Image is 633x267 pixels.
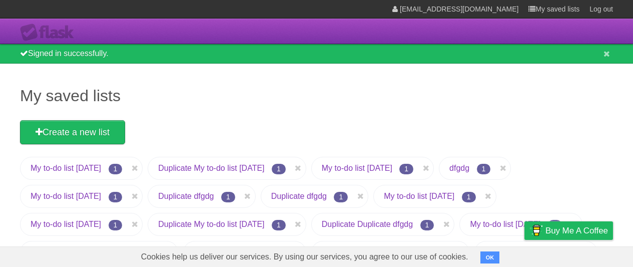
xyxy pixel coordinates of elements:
[221,192,235,202] span: 1
[158,192,214,200] a: Duplicate dfgdg
[480,251,500,263] button: OK
[109,164,123,174] span: 1
[477,164,491,174] span: 1
[20,24,80,42] div: Flask
[109,192,123,202] span: 1
[271,192,327,200] a: Duplicate dfgdg
[272,220,286,230] span: 1
[524,221,613,240] a: Buy me a coffee
[322,164,392,172] a: My to-do list [DATE]
[462,192,476,202] span: 1
[272,164,286,174] span: 1
[109,220,123,230] span: 1
[158,164,264,172] a: Duplicate My to-do list [DATE]
[322,220,413,228] a: Duplicate Duplicate dfgdg
[548,220,562,230] span: 1
[384,192,454,200] a: My to-do list [DATE]
[31,192,101,200] a: My to-do list [DATE]
[334,192,348,202] span: 1
[20,120,125,144] a: Create a new list
[31,164,101,172] a: My to-do list [DATE]
[31,220,101,228] a: My to-do list [DATE]
[158,220,264,228] a: Duplicate My to-do list [DATE]
[449,164,469,172] a: dfgdg
[20,84,613,108] h1: My saved lists
[545,222,608,239] span: Buy me a coffee
[470,220,540,228] a: My to-do list [DATE]
[399,164,413,174] span: 1
[529,222,543,239] img: Buy me a coffee
[420,220,434,230] span: 1
[131,247,478,267] span: Cookies help us deliver our services. By using our services, you agree to our use of cookies.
